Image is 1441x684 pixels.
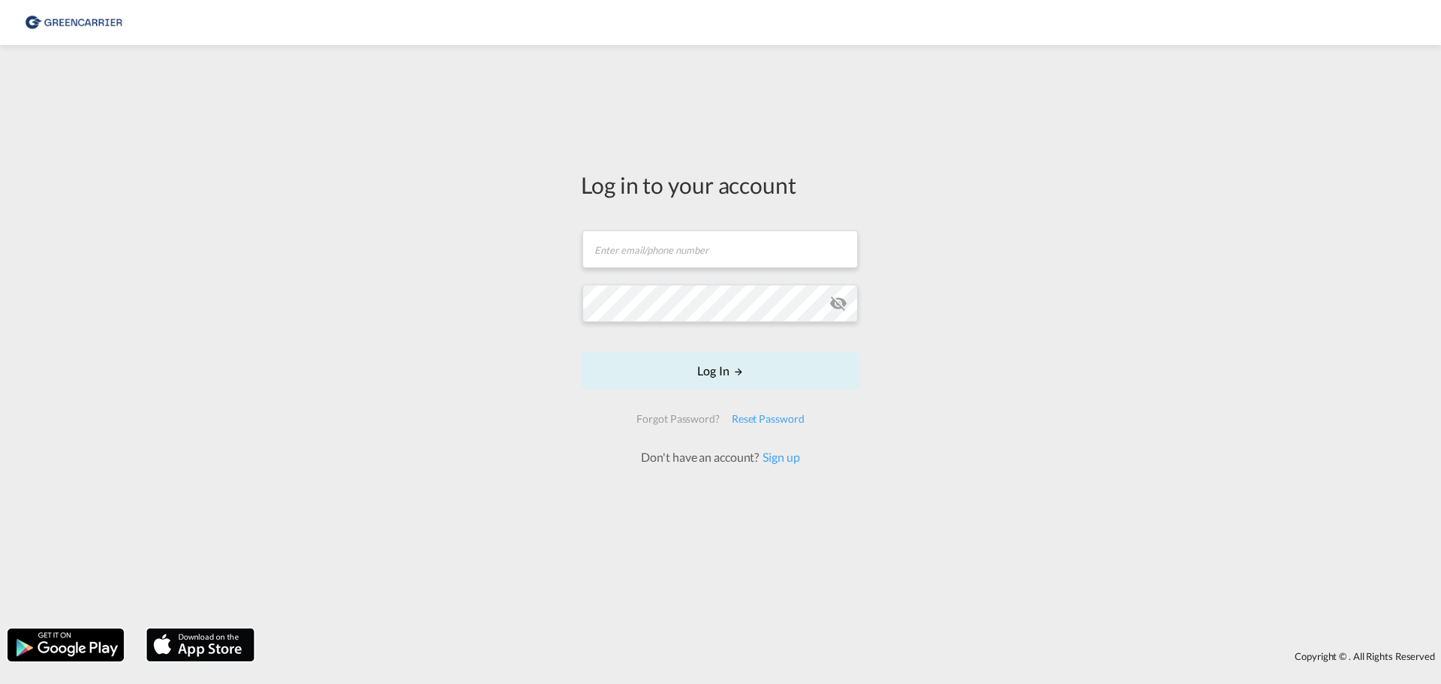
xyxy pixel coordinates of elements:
div: Forgot Password? [630,405,725,432]
input: Enter email/phone number [582,231,858,268]
md-icon: icon-eye-off [829,294,847,312]
img: google.png [6,627,125,663]
div: Log in to your account [581,169,860,200]
button: LOGIN [581,352,860,390]
div: Don't have an account? [624,449,816,466]
div: Reset Password [726,405,811,432]
img: 176147708aff11ef8735f72d97dca5a8.png [23,6,124,40]
img: apple.png [145,627,256,663]
a: Sign up [759,450,799,464]
div: Copyright © . All Rights Reserved [262,643,1441,669]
